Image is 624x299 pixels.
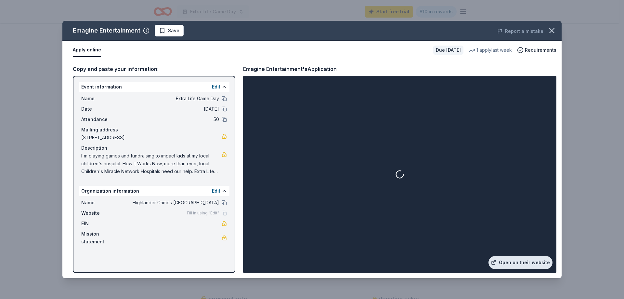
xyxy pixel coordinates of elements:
span: Extra Life Game Day [125,95,219,102]
span: EIN [81,220,125,227]
span: Mission statement [81,230,125,246]
div: Event information [79,82,229,92]
span: Name [81,199,125,207]
button: Requirements [517,46,556,54]
button: Edit [212,187,220,195]
a: Open on their website [488,256,552,269]
button: Report a mistake [497,27,543,35]
button: Apply online [73,43,101,57]
span: Requirements [525,46,556,54]
span: I'm playing games and fundraising to impact kids at my local children's hospital. How It Works No... [81,152,222,175]
div: Emagine Entertainment's Application [243,65,337,73]
span: Highlander Games [GEOGRAPHIC_DATA] [125,199,219,207]
div: Emagine Entertainment [73,25,140,36]
span: Website [81,209,125,217]
span: 50 [125,116,219,123]
div: Copy and paste your information: [73,65,235,73]
button: Save [155,25,184,36]
span: Name [81,95,125,102]
span: Attendance [81,116,125,123]
button: Edit [212,83,220,91]
div: Mailing address [81,126,227,134]
div: Due [DATE] [433,46,463,55]
span: [DATE] [125,105,219,113]
div: 1 apply last week [469,46,512,54]
span: Fill in using "Edit" [187,211,219,216]
span: Save [168,27,179,34]
div: Description [81,144,227,152]
span: [STREET_ADDRESS] [81,134,222,142]
span: Date [81,105,125,113]
div: Organization information [79,186,229,196]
